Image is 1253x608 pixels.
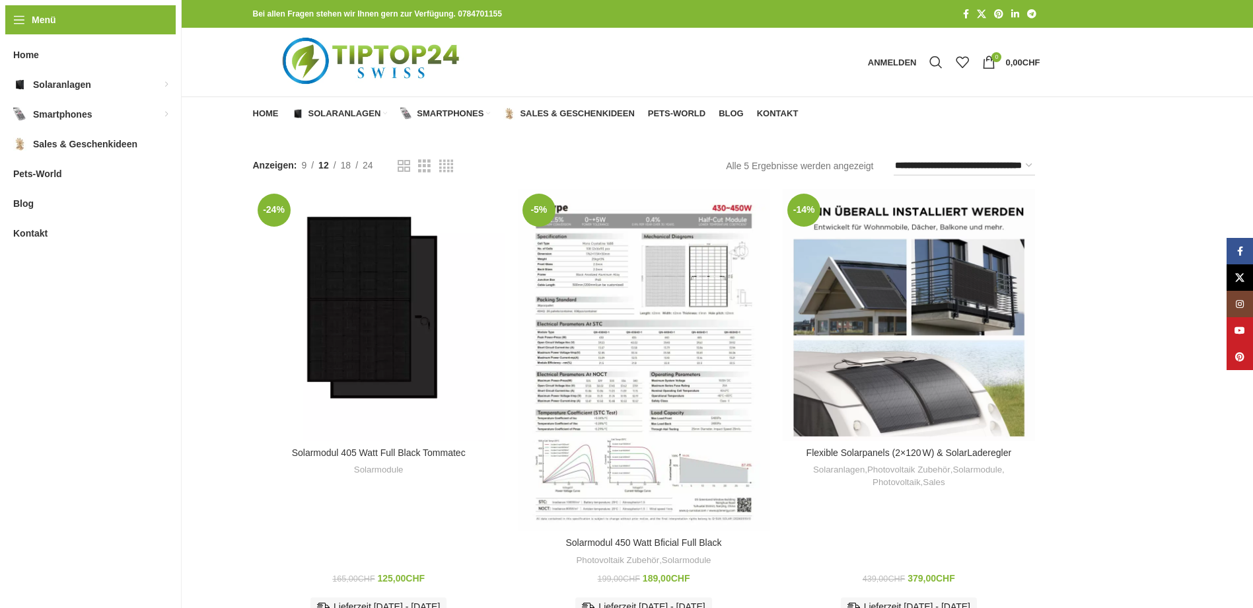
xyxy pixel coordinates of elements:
[662,554,711,567] a: Solarmodule
[959,5,973,23] a: Facebook Social Link
[565,537,721,548] a: Solarmodul 450 Watt Bficial Full Black
[1007,5,1023,23] a: LinkedIn Social Link
[318,160,329,171] span: 12
[292,108,304,120] img: Solaranlagen
[936,573,955,584] span: CHF
[952,464,1002,476] a: Solarmodule
[923,476,945,489] a: Sales
[806,447,1012,458] a: Flexible Solarpanels (2×120 W) & SolarLaderegler
[253,100,279,127] a: Home
[332,574,375,584] bdi: 165,00
[32,13,56,27] span: Menü
[648,100,705,127] a: Pets-World
[861,49,923,75] a: Anmelden
[524,554,763,567] div: ,
[518,189,770,531] a: Solarmodul 450 Watt Bficial Full Black
[246,100,805,127] div: Hauptnavigation
[623,574,640,584] span: CHF
[253,56,493,67] a: Logo der Website
[598,574,640,584] bdi: 199,00
[253,189,505,441] a: Solarmodul 405 Watt Full Black Tommatec
[301,160,306,171] span: 9
[863,574,905,584] bdi: 439,00
[417,108,483,119] span: Smartphones
[991,52,1001,62] span: 0
[292,100,388,127] a: Solaranlagen
[873,476,920,489] a: Photovoltaik
[1005,57,1040,67] bdi: 0,00
[867,464,950,476] a: Photovoltaik Zubehör
[253,158,297,172] span: Anzeigen
[894,157,1035,176] select: Shop-Reihenfolge
[719,108,744,119] span: Blog
[314,158,334,172] a: 12
[868,58,917,67] span: Anmelden
[418,158,431,174] a: Rasteransicht 3
[1022,57,1040,67] span: CHF
[503,108,515,120] img: Sales & Geschenkideen
[13,43,39,67] span: Home
[1227,264,1253,291] a: X Social Link
[253,28,493,96] img: Tiptop24 Nachhaltige & Faire Produkte
[308,108,381,119] span: Solaranlagen
[258,194,291,227] span: -24%
[719,100,744,127] a: Blog
[13,108,26,121] img: Smartphones
[33,132,137,156] span: Sales & Geschenkideen
[354,464,404,476] a: Solarmodule
[923,49,949,75] a: Suche
[520,108,634,119] span: Sales & Geschenkideen
[973,5,990,23] a: X Social Link
[33,73,91,96] span: Solaranlagen
[671,573,690,584] span: CHF
[503,100,634,127] a: Sales & Geschenkideen
[643,573,690,584] bdi: 189,00
[1227,344,1253,370] a: Pinterest Social Link
[757,108,799,119] span: Kontakt
[363,160,373,171] span: 24
[813,464,865,476] a: Solaranlagen
[888,574,905,584] span: CHF
[400,100,490,127] a: Smartphones
[292,447,466,458] a: Solarmodul 405 Watt Full Black Tommatec
[789,464,1028,488] div: , , , ,
[787,194,820,227] span: -14%
[576,554,659,567] a: Photovoltaik Zubehör
[1227,291,1253,317] a: Instagram Social Link
[13,221,48,245] span: Kontakt
[439,158,453,174] a: Rasteransicht 4
[990,5,1007,23] a: Pinterest Social Link
[253,108,279,119] span: Home
[33,102,92,126] span: Smartphones
[648,108,705,119] span: Pets-World
[949,49,976,75] div: Meine Wunschliste
[13,162,62,186] span: Pets-World
[522,194,555,227] span: -5%
[253,9,502,19] strong: Bei allen Fragen stehen wir Ihnen gern zur Verfügung. 0784701155
[13,137,26,151] img: Sales & Geschenkideen
[398,158,410,174] a: Rasteransicht 2
[13,192,34,215] span: Blog
[13,78,26,91] img: Solaranlagen
[1023,5,1040,23] a: Telegram Social Link
[908,573,955,584] bdi: 379,00
[726,159,873,173] p: Alle 5 Ergebnisse werden angezeigt
[976,49,1046,75] a: 0 0,00CHF
[358,158,378,172] a: 24
[297,158,311,172] a: 9
[757,100,799,127] a: Kontakt
[378,573,425,584] bdi: 125,00
[341,160,351,171] span: 18
[400,108,412,120] img: Smartphones
[406,573,425,584] span: CHF
[336,158,356,172] a: 18
[1227,317,1253,344] a: YouTube Social Link
[1227,238,1253,264] a: Facebook Social Link
[358,574,375,584] span: CHF
[783,189,1034,441] a: Flexible Solarpanels (2×120 W) & SolarLaderegler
